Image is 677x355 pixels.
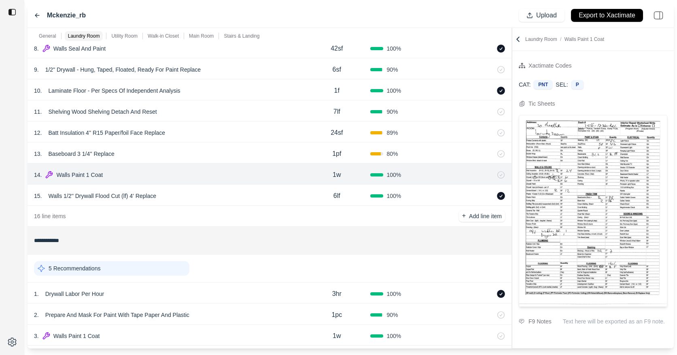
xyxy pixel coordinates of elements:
button: +Add line item [459,210,505,222]
p: 6lf [333,191,340,201]
p: Export to Xactimate [579,11,635,20]
p: 16 line items [34,212,66,220]
p: 1pc [331,310,342,320]
p: 13 . [34,150,42,158]
p: 1f [334,86,340,96]
p: General [39,33,56,39]
span: 100 % [386,192,401,200]
p: Laundry Room [525,36,604,43]
span: 90 % [386,108,398,116]
button: Export to Xactimate [571,9,643,22]
div: F9 Notes [528,317,552,326]
p: Walls 1/2'' Drywall Flood Cut (lf) 4' Replace [45,190,159,202]
span: Walls Paint 1 Coat [565,36,604,42]
img: comment [519,319,524,324]
span: 100 % [386,87,401,95]
p: Walk-in Closet [148,33,179,39]
p: Batt Insulation 4'' R15 Paper/foil Face Replace [45,127,168,138]
p: Walls Paint 1 Coat [50,330,103,342]
p: 14 . [34,171,42,179]
p: Walls Paint 1 Coat [53,169,106,181]
p: 9 . [34,66,39,74]
p: Laundry Room [68,33,100,39]
p: Laminate Floor - Per Specs Of Independent Analysis [45,85,183,96]
p: 10 . [34,87,42,95]
p: 15 . [34,192,42,200]
p: 5 Recommendations [49,264,100,272]
p: 24sf [331,128,343,138]
p: Text here will be exported as an F9 note. [563,317,667,325]
p: Main Room [189,33,214,39]
p: Walls Seal And Paint [50,43,109,54]
span: / [557,36,565,42]
p: 1w [333,331,341,341]
p: 7lf [333,107,340,117]
p: 1w [333,170,341,180]
div: Xactimate Codes [528,61,572,70]
p: 6sf [333,65,341,74]
p: 1/2" Drywall - Hung, Taped, Floated, Ready For Paint Replace [42,64,204,75]
p: Stairs & Landing [224,33,259,39]
span: 80 % [386,150,398,158]
p: Utility Room [111,33,138,39]
p: 3hr [332,289,342,299]
img: right-panel.svg [649,6,667,24]
span: 90 % [386,66,398,74]
p: 8 . [34,45,39,53]
p: Shelving Wood Shelving Detach And Reset [45,106,160,117]
span: 90 % [386,311,398,319]
p: SEL: [556,81,568,89]
span: 100 % [386,332,401,340]
span: 100 % [386,171,401,179]
p: CAT: [519,81,531,89]
p: Drywall Labor Per Hour [42,288,108,300]
label: Mckenzie_rb [47,11,86,20]
p: 12 . [34,129,42,137]
div: P [571,80,584,89]
p: Prepare And Mask For Paint With Tape Paper And Plastic [42,309,193,321]
p: Upload [536,11,557,20]
p: 3 . [34,332,39,340]
div: PNT [534,80,552,89]
p: 1pf [332,149,341,159]
p: + [462,211,466,221]
button: Upload [519,9,565,22]
span: 89 % [386,129,398,137]
p: 1 . [34,290,39,298]
p: 42sf [331,44,343,53]
p: 11 . [34,108,42,116]
span: 100 % [386,45,401,53]
p: Baseboard 3 1/4'' Replace [45,148,117,159]
p: Add line item [469,212,502,220]
img: toggle sidebar [8,8,16,16]
span: 100 % [386,290,401,298]
div: Tic Sheets [528,99,555,108]
img: Cropped Image [519,115,667,306]
p: 2 . [34,311,39,319]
